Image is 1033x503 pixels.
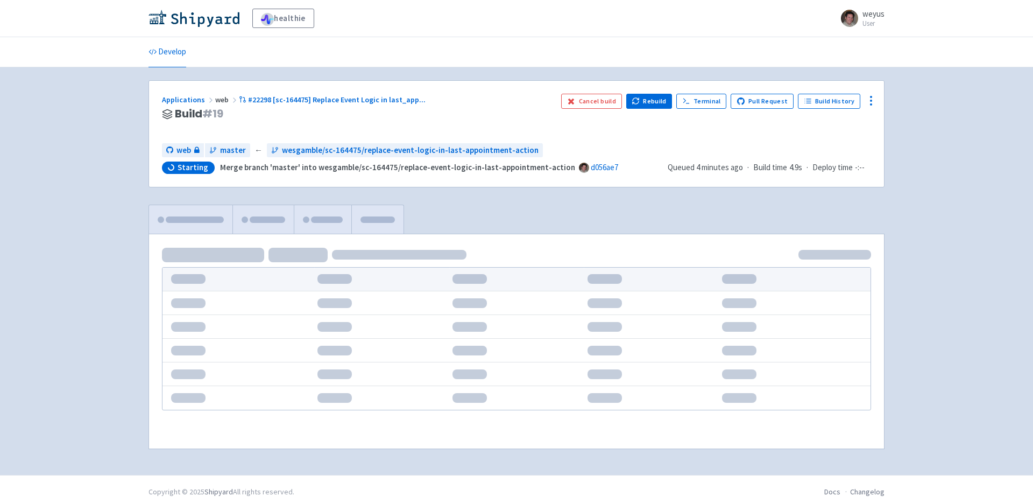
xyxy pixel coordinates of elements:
[626,94,673,109] button: Rebuild
[668,162,743,172] span: Queued
[850,487,885,497] a: Changelog
[855,162,865,174] span: -:--
[812,162,853,174] span: Deploy time
[220,162,575,172] strong: Merge branch 'master' into wesgamble/sc-164475/replace-event-logic-in-last-appointment-action
[176,144,191,157] span: web
[252,9,314,28] a: healthie
[862,20,885,27] small: User
[696,162,743,172] time: 4 minutes ago
[282,144,539,157] span: wesgamble/sc-164475/replace-event-logic-in-last-appointment-action
[753,162,787,174] span: Build time
[205,143,250,158] a: master
[676,94,726,109] a: Terminal
[267,143,543,158] a: wesgamble/sc-164475/replace-event-logic-in-last-appointment-action
[731,94,794,109] a: Pull Request
[148,486,294,498] div: Copyright © 2025 All rights reserved.
[175,108,223,120] span: Build
[148,10,239,27] img: Shipyard logo
[834,10,885,27] a: weyus User
[254,144,263,157] span: ←
[862,9,885,19] span: weyus
[248,95,426,104] span: #22298 [sc-164475] Replace Event Logic in last_app ...
[162,95,215,104] a: Applications
[798,94,860,109] a: Build History
[789,162,802,174] span: 4.9s
[239,95,427,104] a: #22298 [sc-164475] Replace Event Logic in last_app...
[824,487,840,497] a: Docs
[668,162,871,174] div: · ·
[215,95,239,104] span: web
[204,487,233,497] a: Shipyard
[162,143,204,158] a: web
[220,144,246,157] span: master
[202,106,223,121] span: # 19
[591,162,618,172] a: d056ae7
[561,94,622,109] button: Cancel build
[178,162,208,173] span: Starting
[148,37,186,67] a: Develop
